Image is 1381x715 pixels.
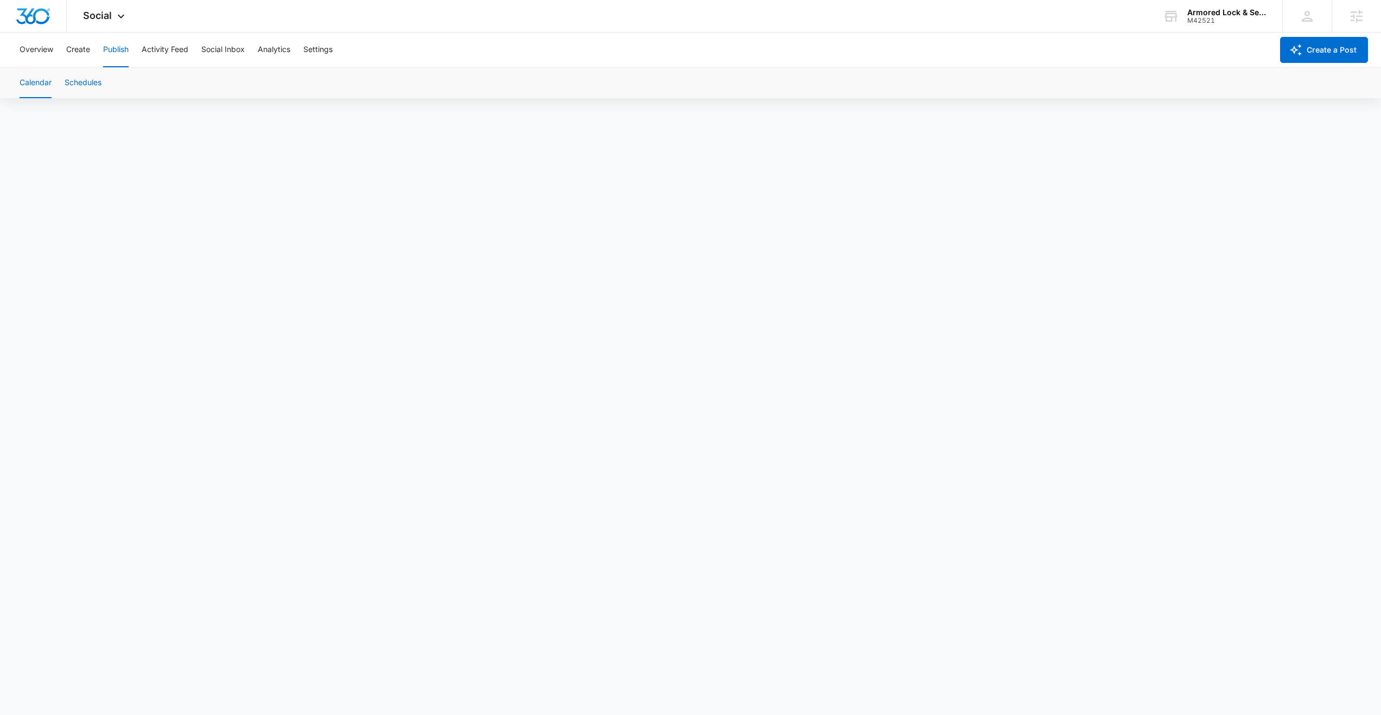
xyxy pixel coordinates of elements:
button: Create [66,33,90,67]
div: account name [1187,8,1267,17]
button: Create a Post [1280,37,1368,63]
button: Settings [303,33,333,67]
button: Schedules [65,68,101,98]
button: Social Inbox [201,33,245,67]
div: account id [1187,17,1267,24]
button: Analytics [258,33,290,67]
span: Social [83,10,112,21]
button: Publish [103,33,129,67]
button: Calendar [20,68,52,98]
button: Overview [20,33,53,67]
button: Activity Feed [142,33,188,67]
